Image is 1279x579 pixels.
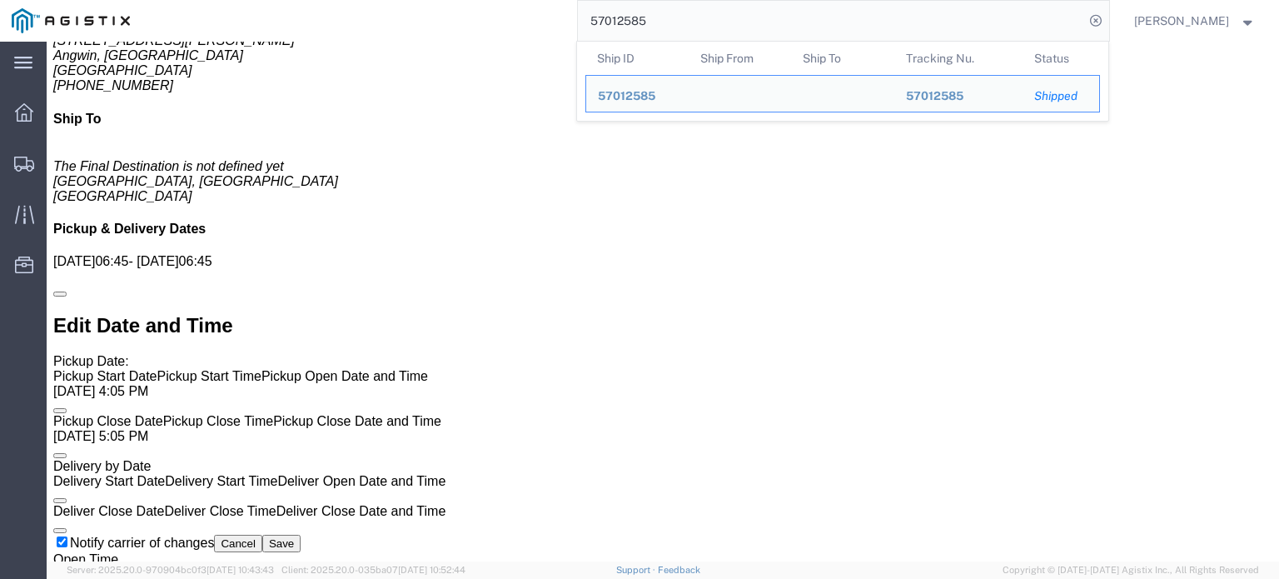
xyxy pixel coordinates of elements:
[905,87,1011,105] div: 57012585
[791,42,894,75] th: Ship To
[67,565,274,575] span: Server: 2025.20.0-970904bc0f3
[1134,12,1229,30] span: Rochelle Manzoni
[207,565,274,575] span: [DATE] 10:43:43
[598,89,655,102] span: 57012585
[658,565,700,575] a: Feedback
[1034,87,1087,105] div: Shipped
[12,8,130,33] img: logo
[585,42,1108,121] table: Search Results
[1023,42,1100,75] th: Status
[688,42,791,75] th: Ship From
[578,1,1084,41] input: Search for shipment number, reference number
[47,42,1279,562] iframe: FS Legacy Container
[1133,11,1257,31] button: [PERSON_NAME]
[1003,563,1259,577] span: Copyright © [DATE]-[DATE] Agistix Inc., All Rights Reserved
[616,565,658,575] a: Support
[598,87,677,105] div: 57012585
[585,42,689,75] th: Ship ID
[281,565,465,575] span: Client: 2025.20.0-035ba07
[398,565,465,575] span: [DATE] 10:52:44
[893,42,1023,75] th: Tracking Nu.
[905,89,963,102] span: 57012585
